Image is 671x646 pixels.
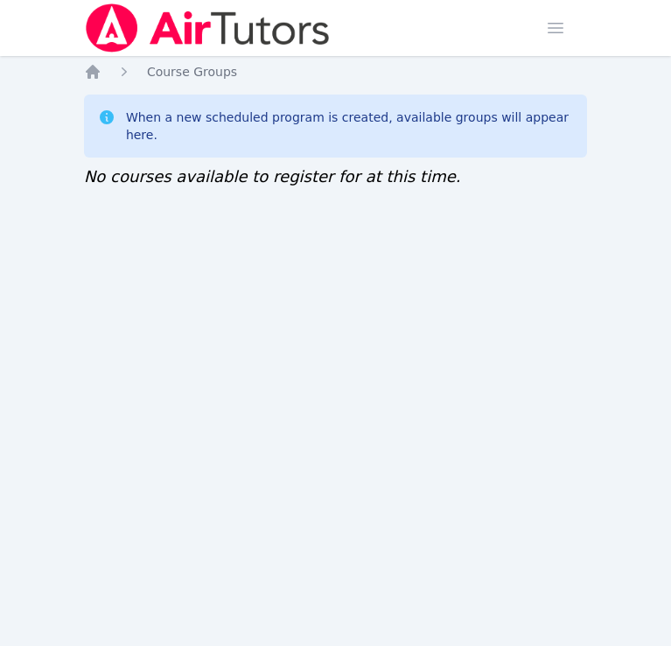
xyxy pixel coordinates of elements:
[84,63,587,81] nav: Breadcrumb
[147,65,237,79] span: Course Groups
[126,109,573,144] div: When a new scheduled program is created, available groups will appear here.
[84,167,461,186] span: No courses available to register for at this time.
[84,4,332,53] img: Air Tutors
[147,63,237,81] a: Course Groups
